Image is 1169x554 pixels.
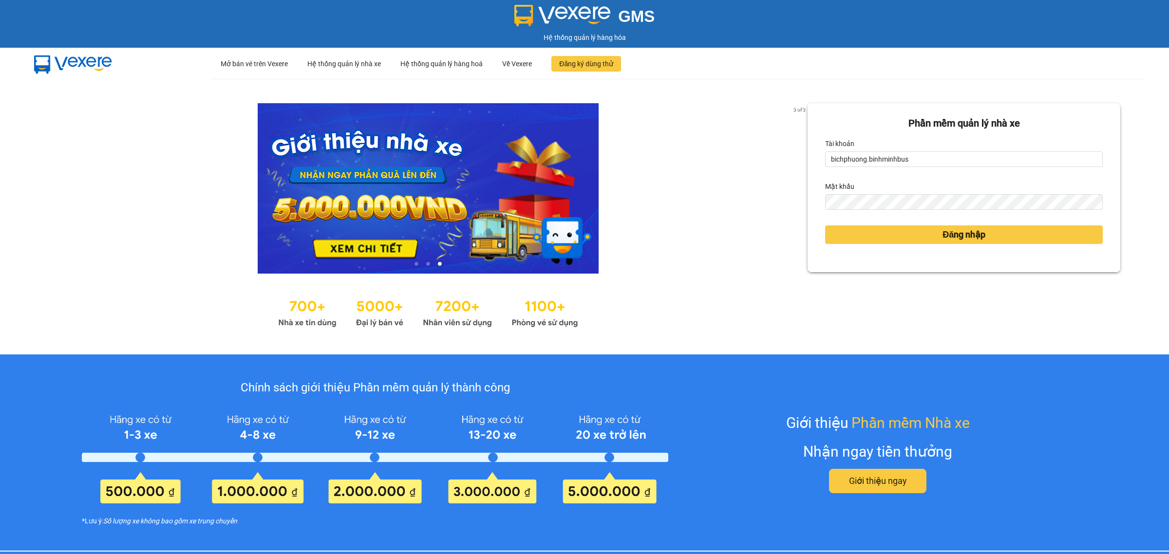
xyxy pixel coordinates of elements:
img: logo 2 [514,5,611,26]
button: next slide / item [794,103,808,274]
div: Phần mềm quản lý nhà xe [825,116,1103,131]
img: Statistics.png [278,293,578,330]
div: *Lưu ý: [82,516,668,526]
img: mbUUG5Q.png [24,48,122,80]
li: slide item 2 [426,262,430,266]
p: 3 of 3 [791,103,808,116]
li: slide item 3 [438,262,442,266]
span: Đăng ký dùng thử [559,58,613,69]
button: Giới thiệu ngay [829,469,926,493]
button: previous slide / item [49,103,62,274]
span: GMS [618,7,655,25]
li: slide item 1 [415,262,418,266]
input: Mật khẩu [825,194,1103,210]
div: Hệ thống quản lý hàng hoá [400,48,483,79]
div: Về Vexere [502,48,532,79]
div: Hệ thống quản lý hàng hóa [2,32,1167,43]
input: Tài khoản [825,151,1103,167]
button: Đăng ký dùng thử [551,56,621,72]
span: Phần mềm Nhà xe [851,411,970,434]
label: Mật khẩu [825,179,854,194]
button: Đăng nhập [825,225,1103,244]
div: Giới thiệu [786,411,970,434]
label: Tài khoản [825,136,854,151]
div: Nhận ngay tiền thưởng [803,440,952,463]
div: Mở bán vé trên Vexere [221,48,288,79]
div: Hệ thống quản lý nhà xe [307,48,381,79]
div: Chính sách giới thiệu Phần mềm quản lý thành công [82,379,668,397]
i: Số lượng xe không bao gồm xe trung chuyển [103,516,237,526]
span: Giới thiệu ngay [849,474,907,488]
img: policy-intruduce-detail.png [82,409,668,503]
span: Đăng nhập [943,228,985,241]
a: GMS [514,15,655,22]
